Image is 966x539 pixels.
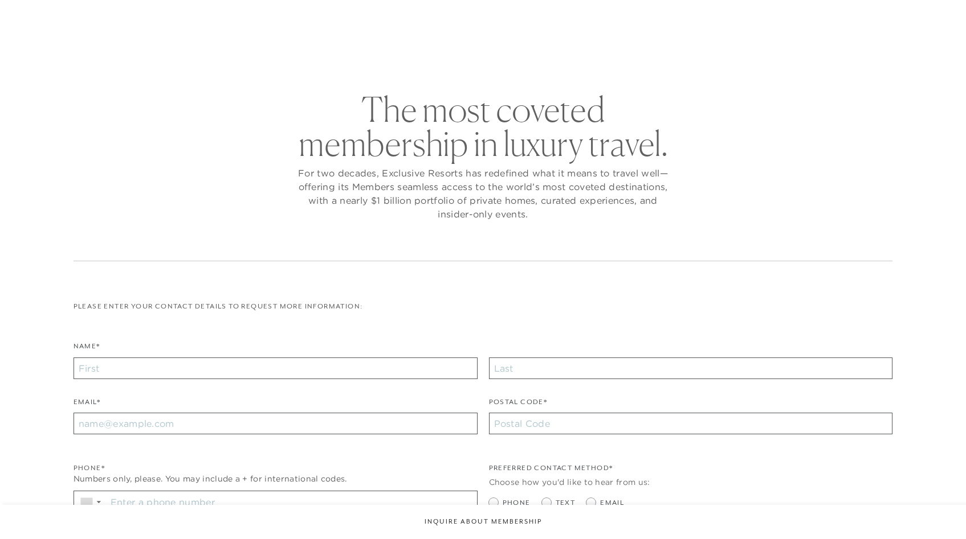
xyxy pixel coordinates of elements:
input: Enter a phone number [107,491,477,513]
label: Postal Code* [489,397,548,413]
span: Phone [503,497,531,508]
span: Text [556,497,576,508]
input: First [74,357,478,379]
span: Email [600,497,624,508]
div: Country Code Selector [74,491,107,513]
label: Email* [74,397,100,413]
p: Please enter your contact details to request more information: [74,301,893,312]
label: Name* [74,341,100,357]
span: ▼ [95,499,103,505]
div: Phone* [74,463,478,474]
input: Postal Code [489,413,893,434]
h2: The most coveted membership in luxury travel. [295,92,671,161]
button: Open navigation [911,14,926,22]
input: Last [489,357,893,379]
div: Choose how you'd like to hear from us: [489,476,893,488]
input: name@example.com [74,413,478,434]
legend: Preferred Contact Method* [489,463,613,479]
p: For two decades, Exclusive Resorts has redefined what it means to travel well—offering its Member... [295,166,671,221]
div: Numbers only, please. You may include a + for international codes. [74,473,478,485]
